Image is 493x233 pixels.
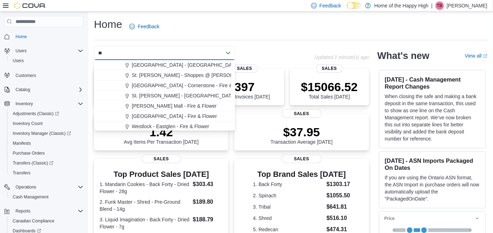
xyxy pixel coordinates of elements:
button: Users [13,47,29,55]
button: [PERSON_NAME] Mall - Fire & Flower [94,101,235,111]
dt: 5. Redecan [253,226,323,233]
button: Catalog [1,85,86,95]
span: Inventory [13,100,83,108]
button: Inventory Count [7,119,86,129]
button: Manifests [7,138,86,148]
span: Purchase Orders [10,149,83,157]
span: Inventory Manager (Classic) [10,129,83,138]
button: Cash Management [7,192,86,202]
a: Feedback [126,19,162,34]
dt: 4. Shred [253,215,323,222]
p: When closing the safe and making a bank deposit in the same transaction, this used to show as one... [385,93,480,142]
button: Transfers [7,168,86,178]
span: Catalog [16,87,30,92]
span: Transfers (Classic) [13,160,53,166]
span: Inventory Manager (Classic) [13,131,71,136]
dt: 1. Back Forty [253,181,323,188]
span: Canadian Compliance [10,217,83,225]
span: Transfers (Classic) [10,159,83,167]
span: [PERSON_NAME] Mall - Fire & Flower [132,102,216,109]
p: [PERSON_NAME] [447,1,487,10]
span: Sales [282,155,321,163]
span: Sales [231,64,258,73]
span: St. [PERSON_NAME] - [GEOGRAPHIC_DATA] - Fire & Flower [132,92,269,99]
a: Transfers (Classic) [10,159,56,167]
h3: [DATE] - ASN Imports Packaged On Dates [385,157,480,171]
div: Transaction Average [DATE] [271,125,333,145]
span: Users [10,56,83,65]
span: Home [16,34,27,40]
span: Transfers [10,169,83,177]
dd: $188.79 [193,215,223,224]
a: Adjustments (Classic) [7,109,86,119]
h2: What's new [378,50,429,61]
button: [GEOGRAPHIC_DATA] - Cornerstone - Fire & Flower [94,80,235,91]
span: Inventory [16,101,33,107]
dd: $1303.17 [327,180,350,189]
span: Sales [282,109,321,118]
input: Dark Mode [347,2,362,10]
span: TB [437,1,442,10]
div: Total Sales [DATE] [301,80,358,100]
p: Home of the Happy High [374,1,428,10]
button: Close list of options [225,50,231,56]
dd: $516.10 [327,214,350,222]
span: Sales [316,64,343,73]
span: [GEOGRAPHIC_DATA] - [GEOGRAPHIC_DATA] - Fire & Flower [132,61,273,68]
a: Transfers (Classic) [7,158,86,168]
span: Users [16,48,26,54]
h1: Home [94,17,122,31]
dd: $1055.50 [327,191,350,200]
span: Operations [16,184,36,190]
dd: $303.43 [193,180,223,189]
div: Taylor Birch [435,1,444,10]
p: $37.95 [271,125,333,139]
p: 1.42 [124,125,199,139]
span: Customers [16,73,36,78]
span: [GEOGRAPHIC_DATA] - Fire & Flower [132,113,217,120]
a: Users [10,56,26,65]
button: Users [1,46,86,56]
button: Reports [13,207,33,215]
span: Transfers [13,170,30,176]
button: Purchase Orders [7,148,86,158]
a: Adjustments (Classic) [10,109,62,118]
a: Customers [13,71,39,80]
button: Operations [1,182,86,192]
svg: External link [483,54,487,58]
span: Inventory Count [13,121,43,126]
span: Sales [142,155,181,163]
span: Reports [16,208,30,214]
button: St. [PERSON_NAME] - Shoppes @ [PERSON_NAME] - Fire & Flower [94,70,235,80]
button: Canadian Compliance [7,216,86,226]
button: Operations [13,183,39,191]
a: Cash Management [10,193,51,201]
span: Home [13,32,83,41]
button: Home [1,31,86,42]
div: Total # Invoices [DATE] [219,80,270,100]
span: Canadian Compliance [13,218,54,224]
button: Inventory [13,100,36,108]
span: Feedback [138,23,159,30]
span: Manifests [13,141,31,146]
span: Feedback [320,2,341,9]
a: Canadian Compliance [10,217,57,225]
dd: $641.81 [327,203,350,211]
dt: 2. Funk Master - Shred - Pre-Ground Blend - 14g [100,198,190,213]
h3: Top Brand Sales [DATE] [253,170,350,179]
span: Operations [13,183,83,191]
a: Inventory Count [10,119,46,128]
button: Customers [1,70,86,80]
span: Catalog [13,85,83,94]
button: Users [7,56,86,66]
button: [GEOGRAPHIC_DATA] - Fire & Flower [94,111,235,121]
button: Westlock - Eastglen - Fire & Flower [94,121,235,132]
a: Inventory Manager (Classic) [7,129,86,138]
dd: $189.80 [193,198,223,206]
span: Adjustments (Classic) [10,109,83,118]
span: Cash Management [10,193,83,201]
span: Reports [13,207,83,215]
span: Users [13,58,24,64]
button: St. [PERSON_NAME] - [GEOGRAPHIC_DATA] - Fire & Flower [94,91,235,101]
span: Inventory Count [10,119,83,128]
